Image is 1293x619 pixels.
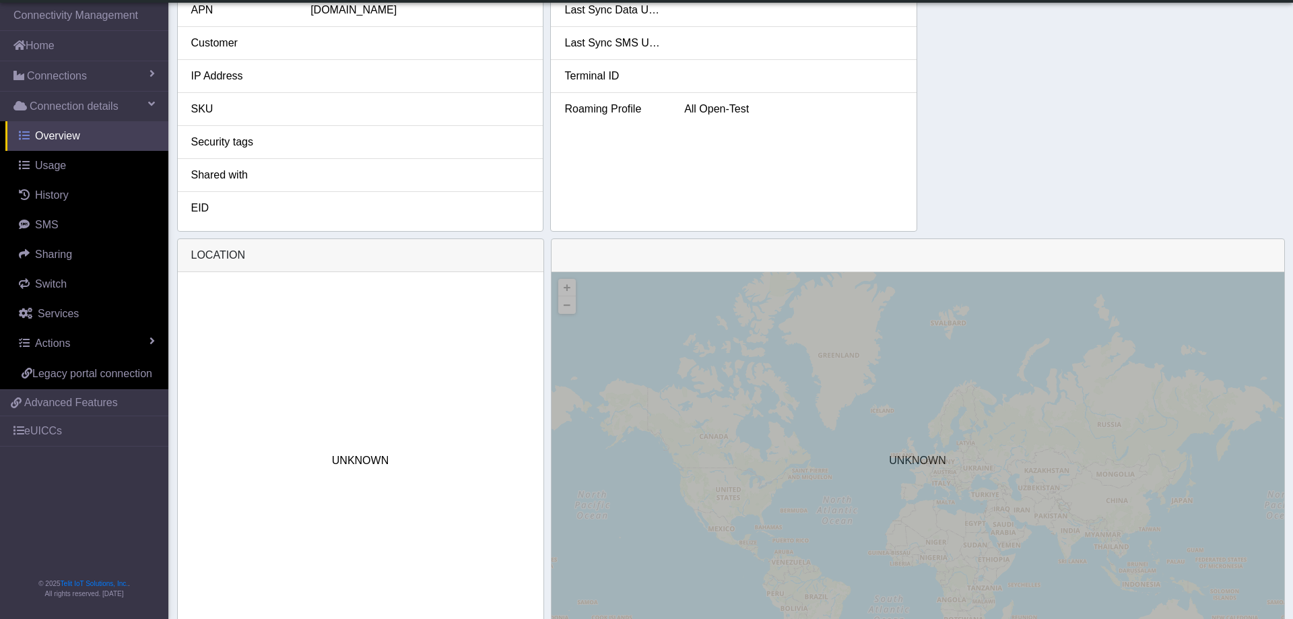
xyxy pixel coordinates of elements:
[5,181,168,210] a: History
[35,249,72,260] span: Sharing
[178,239,543,272] div: LOCATION
[554,101,674,117] div: Roaming Profile
[332,453,389,469] span: UNKNOWN
[181,2,301,18] div: APN
[24,395,118,411] span: Advanced Features
[35,219,59,230] span: SMS
[27,68,87,84] span: Connections
[61,580,128,587] a: Telit IoT Solutions, Inc.
[5,329,168,358] a: Actions
[554,2,674,18] div: Last Sync Data Usage
[181,35,301,51] div: Customer
[38,308,79,319] span: Services
[181,101,301,117] div: SKU
[35,337,70,349] span: Actions
[300,2,539,18] div: [DOMAIN_NAME]
[35,130,80,141] span: Overview
[889,453,946,469] span: UNKNOWN
[674,101,913,117] div: All Open-Test
[554,68,674,84] div: Terminal ID
[5,210,168,240] a: SMS
[35,278,67,290] span: Switch
[554,35,674,51] div: Last Sync SMS Usage
[35,160,66,171] span: Usage
[5,299,168,329] a: Services
[5,240,168,269] a: Sharing
[181,200,301,216] div: EID
[5,151,168,181] a: Usage
[5,121,168,151] a: Overview
[35,189,69,201] span: History
[181,134,301,150] div: Security tags
[30,98,119,115] span: Connection details
[5,269,168,299] a: Switch
[32,368,152,379] span: Legacy portal connection
[181,68,301,84] div: IP Address
[181,167,301,183] div: Shared with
